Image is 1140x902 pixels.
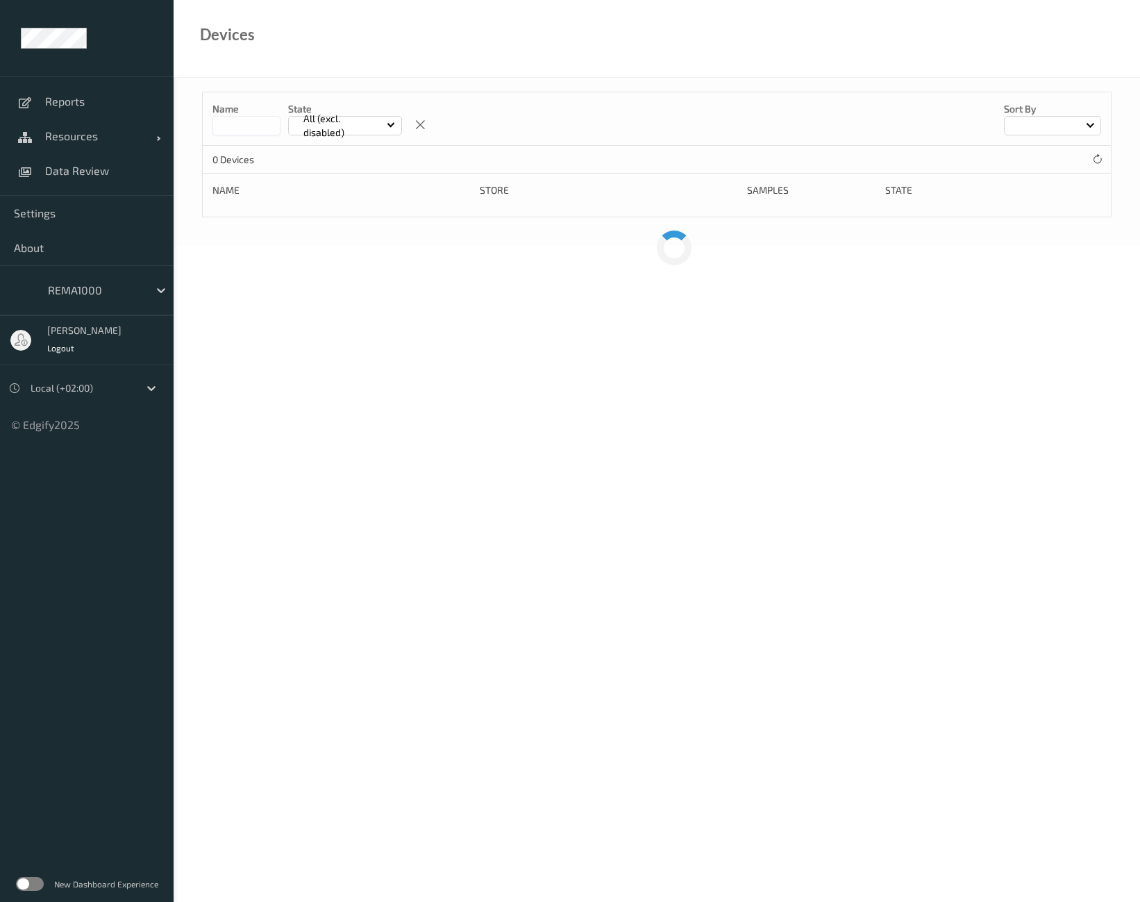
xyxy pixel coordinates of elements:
[200,28,255,42] div: Devices
[885,183,1014,197] div: State
[747,183,875,197] div: Samples
[480,183,737,197] div: Store
[212,183,470,197] div: Name
[288,102,402,116] p: State
[299,112,387,140] p: All (excl. disabled)
[212,153,317,167] p: 0 Devices
[212,102,280,116] p: Name
[1004,102,1101,116] p: Sort by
